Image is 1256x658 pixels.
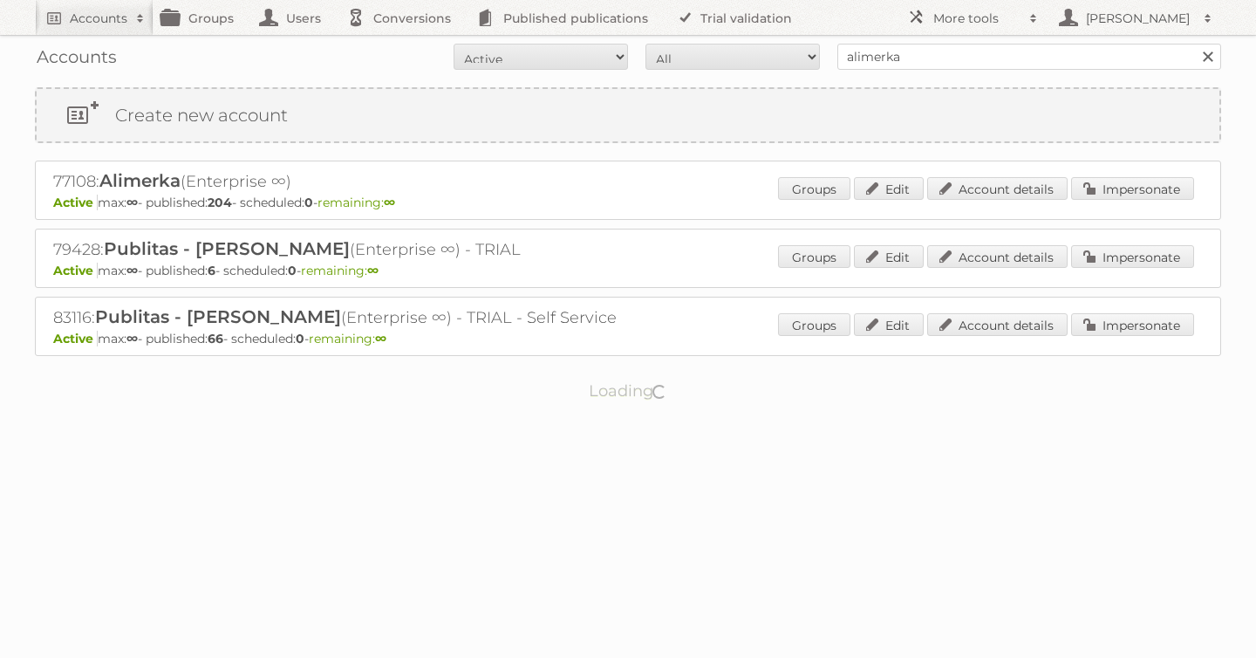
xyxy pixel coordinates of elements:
strong: 0 [288,263,297,278]
h2: [PERSON_NAME] [1082,10,1195,27]
strong: 0 [304,195,313,210]
a: Groups [778,245,850,268]
strong: ∞ [384,195,395,210]
a: Account details [927,177,1068,200]
span: Active [53,263,98,278]
strong: ∞ [367,263,379,278]
a: Impersonate [1071,177,1194,200]
a: Groups [778,313,850,336]
strong: ∞ [126,331,138,346]
strong: 66 [208,331,223,346]
strong: 204 [208,195,232,210]
span: Active [53,331,98,346]
p: max: - published: - scheduled: - [53,263,1203,278]
strong: 0 [296,331,304,346]
h2: 79428: (Enterprise ∞) - TRIAL [53,238,664,261]
p: Loading [534,374,723,408]
a: Edit [854,245,924,268]
span: remaining: [301,263,379,278]
p: max: - published: - scheduled: - [53,331,1203,346]
a: Impersonate [1071,313,1194,336]
p: max: - published: - scheduled: - [53,195,1203,210]
strong: 6 [208,263,215,278]
span: remaining: [309,331,386,346]
a: Account details [927,313,1068,336]
h2: Accounts [70,10,127,27]
a: Account details [927,245,1068,268]
span: remaining: [317,195,395,210]
span: Active [53,195,98,210]
a: Impersonate [1071,245,1194,268]
h2: 77108: (Enterprise ∞) [53,170,664,193]
a: Groups [778,177,850,200]
strong: ∞ [375,331,386,346]
span: Publitas - [PERSON_NAME] [104,238,350,259]
span: Publitas - [PERSON_NAME] [95,306,341,327]
strong: ∞ [126,263,138,278]
a: Create new account [37,89,1219,141]
a: Edit [854,177,924,200]
h2: More tools [933,10,1020,27]
a: Edit [854,313,924,336]
strong: ∞ [126,195,138,210]
span: Alimerka [99,170,181,191]
h2: 83116: (Enterprise ∞) - TRIAL - Self Service [53,306,664,329]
